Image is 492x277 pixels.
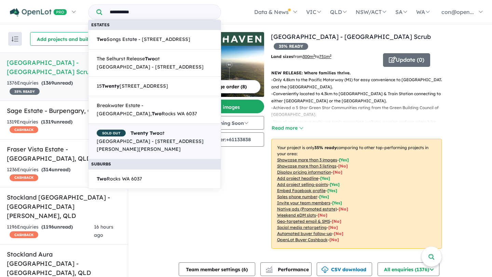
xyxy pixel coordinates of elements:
u: Display pricing information [277,170,331,175]
u: Geo-targeted email & SMS [277,219,330,224]
span: [No] [329,237,339,242]
button: Sales Number:+61133838 [179,132,264,147]
u: Social media retargeting [277,225,327,230]
u: Add project selling-points [277,182,328,187]
span: Rocks WA 6037 [97,175,142,183]
img: sort.svg [12,37,18,42]
span: [ Yes ] [339,157,349,162]
p: from [271,53,378,60]
input: Try estate name, suburb, builder or developer [104,5,219,19]
p: Your project is only comparing to other top-performing projects in your area: - - - - - - - - - -... [271,139,442,249]
b: Estates [91,22,110,27]
span: 35 % READY [10,88,40,95]
u: 300 m [303,54,315,59]
a: The Selhurst ReleaseTwoat [GEOGRAPHIC_DATA] - [STREET_ADDRESS] [88,49,221,77]
span: Breakwater Estate - [GEOGRAPHIC_DATA], Rocks WA 6037 [97,102,213,118]
span: [No] [339,206,348,212]
b: 35 % ready [314,145,337,150]
span: at [GEOGRAPHIC_DATA] - [STREET_ADDRESS][PERSON_NAME][PERSON_NAME] [97,129,213,154]
a: TwoRocks WA 6037 [88,169,221,189]
span: [ Yes ] [327,188,337,193]
a: Two[PERSON_NAME] 5501 [88,188,221,208]
img: line-chart.svg [266,266,272,270]
span: CASHBACK [10,174,38,181]
span: Songs Estate - [STREET_ADDRESS] [97,35,190,44]
h5: Stockland [GEOGRAPHIC_DATA] - [GEOGRAPHIC_DATA][PERSON_NAME] , QLD [7,193,121,220]
span: [ Yes ] [319,194,329,199]
u: Showcase more than 3 images [277,157,337,162]
img: bar-chart.svg [266,268,273,273]
strong: Twenty [102,83,120,89]
strong: Two [145,56,155,62]
strong: Two [97,176,107,182]
span: 1369 [43,80,54,86]
span: [ Yes ] [320,176,330,181]
sup: 2 [313,54,315,57]
strong: Two [152,111,162,117]
h5: [GEOGRAPHIC_DATA] - [GEOGRAPHIC_DATA] Scrub , QLD [7,58,121,76]
p: - Conveniently located to 4.3km to [GEOGRAPHIC_DATA] & Train Station connecting to either [GEOGRA... [271,90,447,104]
h5: Fraser Vista Estate - [GEOGRAPHIC_DATA] , QLD [7,145,121,163]
u: Weekend eDM slots [277,213,316,218]
b: Suburbs [91,161,111,166]
span: to [315,54,331,59]
sup: 2 [330,54,331,57]
u: Showcase more than 3 listings [277,163,337,169]
button: Status:Coming Soon [179,116,264,130]
button: Image order (8) [195,80,261,93]
span: Performance [267,266,309,273]
img: Brookhaven Estate - Bahrs Scrub [179,46,264,97]
button: Performance [260,262,312,276]
p: - Achieved a 5 Star Green Star Communities rating from the Green Building Council of [GEOGRAPHIC_... [271,104,447,118]
a: TwoSongs Estate - [STREET_ADDRESS] [88,30,221,49]
span: 314 [43,166,52,173]
strong: Two [97,36,107,42]
div: 1319 Enquir ies [7,118,90,134]
span: 6 [243,266,246,273]
h5: Sage Estate - Burpengary , QLD [7,106,121,115]
strong: Twenty [131,130,148,136]
button: Update (0) [383,53,430,67]
button: Add projects and builders [30,32,105,46]
button: Team member settings (6) [179,262,255,276]
span: 1196 [43,224,54,230]
span: [No] [332,219,341,224]
span: [No] [318,213,327,218]
u: Embed Facebook profile [277,188,326,193]
a: Brookhaven Estate - Bahrs Scrub LogoBrookhaven Estate - Bahrs Scrub [179,32,264,97]
p: NEW RELEASE: Where families thrive. [271,70,442,76]
u: Invite your team members [277,200,330,205]
button: CSV download [317,262,372,276]
p: - 5km of picturesque multi-use trails promoting walking, running and mountain bike riding for act... [271,118,447,132]
a: Breakwater Estate - [GEOGRAPHIC_DATA],TwoRocks WA 6037 [88,96,221,124]
button: Read more [271,124,303,132]
span: [ No ] [338,163,348,169]
div: 1376 Enquir ies [7,79,98,96]
strong: ( unread) [41,80,73,86]
span: [ Yes ] [332,200,342,205]
span: CASHBACK [10,231,38,238]
span: [No] [334,231,343,236]
span: [ No ] [333,170,342,175]
div: 1236 Enquir ies [7,166,94,182]
img: download icon [322,266,328,273]
span: SOLD OUT [97,130,126,136]
u: Native ads (Promoted estate) [277,206,337,212]
p: - Only 4.8km to the Pacific Motorway (M1) for easy convenience to [GEOGRAPHIC_DATA] and the [GEOG... [271,76,447,90]
u: OpenLot Buyer Cashback [277,237,328,242]
b: Land sizes [271,54,293,59]
img: Openlot PRO Logo White [10,8,67,17]
span: The Selhurst Release at [GEOGRAPHIC_DATA] - [STREET_ADDRESS] [97,55,213,71]
a: 15Twenty[STREET_ADDRESS] [88,76,221,96]
strong: ( unread) [41,166,70,173]
div: 1196 Enquir ies [7,223,94,239]
span: CASHBACK [10,126,38,133]
strong: ( unread) [41,224,73,230]
button: All enquiries (1376) [378,262,439,276]
button: Add images [179,100,264,113]
span: 16 hours ago [94,224,113,238]
span: con@open... [441,9,474,15]
span: [No] [328,225,338,230]
img: Brookhaven Estate - Bahrs Scrub Logo [181,35,261,43]
span: 35 % READY [274,43,308,50]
